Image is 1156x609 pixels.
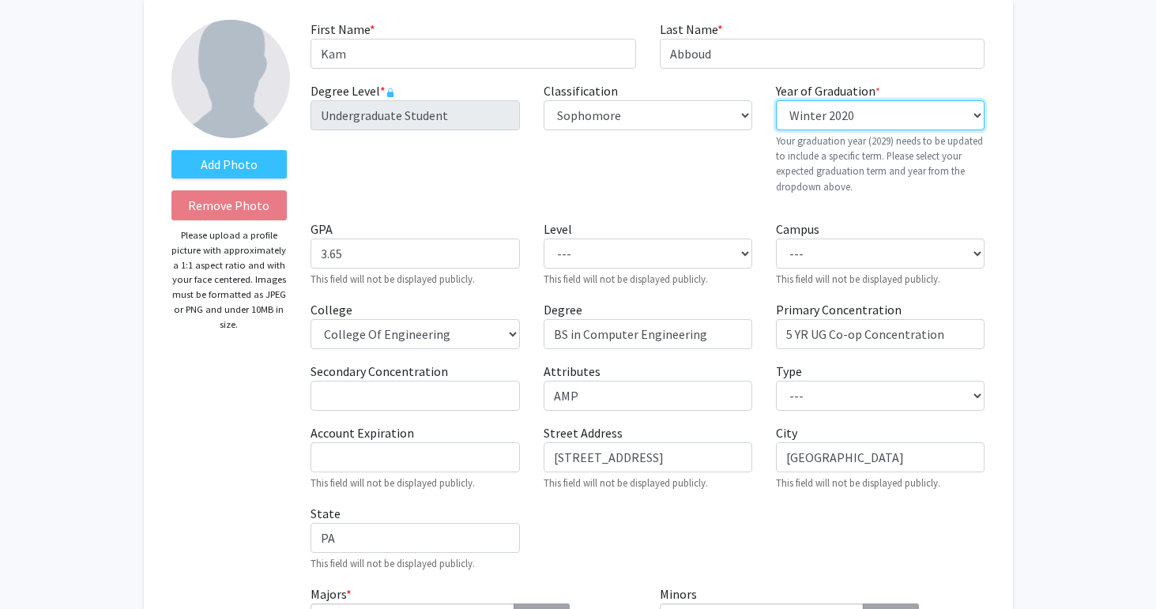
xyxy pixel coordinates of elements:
[311,362,448,381] label: Secondary Concentration
[386,88,395,97] svg: This information is provided and automatically updated by Drexel University and is not editable o...
[311,273,475,285] small: This field will not be displayed publicly.
[171,228,288,332] p: Please upload a profile picture with approximately a 1:1 aspect ratio and with your face centered...
[311,81,395,100] label: Degree Level
[660,20,723,39] label: Last Name
[776,476,940,489] small: This field will not be displayed publicly.
[544,300,582,319] label: Degree
[311,504,341,523] label: State
[544,273,708,285] small: This field will not be displayed publicly.
[544,476,708,489] small: This field will not be displayed publicly.
[311,557,475,570] small: This field will not be displayed publicly.
[311,300,352,319] label: College
[776,362,802,381] label: Type
[776,133,985,194] p: Your graduation year (2029) needs to be updated to include a specific term. Please select your ex...
[544,362,601,381] label: Attributes
[776,423,797,442] label: City
[776,273,940,285] small: This field will not be displayed publicly.
[311,20,375,39] label: First Name
[12,538,67,597] iframe: Chat
[776,81,880,100] label: Year of Graduation
[544,423,623,442] label: Street Address
[171,150,288,179] label: AddProfile Picture
[171,20,290,138] img: Profile Picture
[311,220,333,239] label: GPA
[311,423,414,442] label: Account Expiration
[544,81,618,100] label: Classification
[776,300,902,319] label: Primary Concentration
[776,220,819,239] label: Campus
[544,220,572,239] label: Level
[311,476,475,489] small: This field will not be displayed publicly.
[171,190,288,220] button: Remove Photo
